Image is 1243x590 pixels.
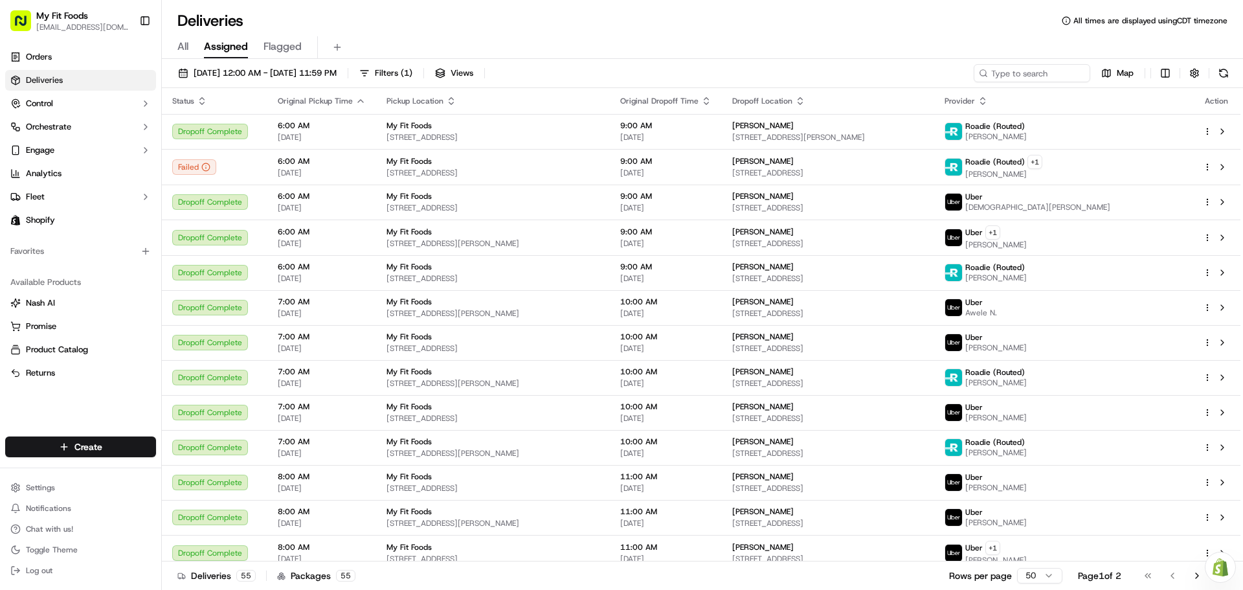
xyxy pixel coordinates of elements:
span: [DATE] [278,238,366,249]
span: Map [1117,67,1134,79]
span: [STREET_ADDRESS] [732,448,924,459]
img: uber-new-logo.jpeg [945,545,962,562]
img: roadie-logo-v2.jpg [945,264,962,281]
span: [STREET_ADDRESS] [732,378,924,389]
span: Shopify [26,214,55,226]
span: Provider [945,96,975,106]
span: My Fit Foods [386,156,432,166]
span: [PERSON_NAME] [732,471,794,482]
span: [DATE] [620,448,711,459]
div: Page 1 of 2 [1078,569,1121,582]
span: 7:00 AM [278,402,366,412]
div: 📗 [13,189,23,199]
span: [STREET_ADDRESS] [386,343,599,354]
span: [STREET_ADDRESS] [386,168,599,178]
span: [STREET_ADDRESS] [732,343,924,354]
div: We're available if you need us! [44,137,164,147]
span: [PERSON_NAME] [965,448,1027,458]
span: [DATE] [278,168,366,178]
img: uber-new-logo.jpeg [945,194,962,210]
span: 6:00 AM [278,227,366,237]
span: My Fit Foods [386,542,432,552]
span: 7:00 AM [278,332,366,342]
span: [DATE] 12:00 AM - [DATE] 11:59 PM [194,67,337,79]
span: [DATE] [620,308,711,319]
a: Analytics [5,163,156,184]
p: Rows per page [949,569,1012,582]
span: [DATE] [278,308,366,319]
div: Favorites [5,241,156,262]
a: Nash AI [10,297,151,309]
span: Roadie (Routed) [965,157,1025,167]
span: [STREET_ADDRESS] [732,273,924,284]
span: [DATE] [620,273,711,284]
div: Packages [277,569,355,582]
span: Uber [965,472,983,482]
span: Dropoff Location [732,96,792,106]
span: Roadie (Routed) [965,437,1025,448]
span: [DATE] [620,378,711,389]
span: 6:00 AM [278,156,366,166]
span: Roadie (Routed) [965,121,1025,131]
span: My Fit Foods [386,297,432,307]
span: Filters [375,67,412,79]
span: Assigned [204,39,248,54]
h1: Deliveries [177,10,243,31]
button: Views [429,64,479,82]
button: Returns [5,363,156,383]
span: [STREET_ADDRESS][PERSON_NAME] [732,132,924,142]
span: [PERSON_NAME] [732,156,794,166]
span: [PERSON_NAME] [965,482,1027,493]
img: uber-new-logo.jpeg [945,404,962,421]
img: uber-new-logo.jpeg [945,334,962,351]
span: My Fit Foods [386,120,432,131]
span: [PERSON_NAME] [732,542,794,552]
button: Product Catalog [5,339,156,360]
span: Orchestrate [26,121,71,133]
span: [STREET_ADDRESS] [732,168,924,178]
span: My Fit Foods [386,332,432,342]
a: Shopify [5,210,156,231]
span: Roadie (Routed) [965,367,1025,378]
span: Analytics [26,168,62,179]
span: Pylon [129,220,157,229]
span: [PERSON_NAME] [732,402,794,412]
span: Roadie (Routed) [965,262,1025,273]
span: [DATE] [620,554,711,564]
input: Got a question? Start typing here... [34,84,233,97]
span: My Fit Foods [386,471,432,482]
span: [STREET_ADDRESS][PERSON_NAME] [386,308,599,319]
a: Orders [5,47,156,67]
button: Start new chat [220,128,236,143]
span: 11:00 AM [620,506,711,517]
span: 8:00 AM [278,471,366,482]
div: Failed [172,159,216,175]
span: 6:00 AM [278,191,366,201]
button: +1 [985,541,1000,555]
span: 10:00 AM [620,332,711,342]
span: Deliveries [26,74,63,86]
div: Start new chat [44,124,212,137]
img: uber-new-logo.jpeg [945,509,962,526]
span: ( 1 ) [401,67,412,79]
img: uber-new-logo.jpeg [945,299,962,316]
button: Promise [5,316,156,337]
span: [STREET_ADDRESS] [732,308,924,319]
img: roadie-logo-v2.jpg [945,369,962,386]
span: Uber [965,192,983,202]
span: [EMAIL_ADDRESS][DOMAIN_NAME] [36,22,129,32]
span: [STREET_ADDRESS][PERSON_NAME] [386,238,599,249]
span: [PERSON_NAME] [965,517,1027,528]
a: Powered byPylon [91,219,157,229]
button: Chat with us! [5,520,156,538]
span: My Fit Foods [386,262,432,272]
span: [DATE] [278,448,366,459]
span: My Fit Foods [386,437,432,447]
span: [STREET_ADDRESS] [386,554,599,564]
span: Product Catalog [26,344,88,356]
span: [DATE] [278,483,366,494]
a: Returns [10,367,151,379]
span: [STREET_ADDRESS][PERSON_NAME] [386,378,599,389]
span: [DEMOGRAPHIC_DATA][PERSON_NAME] [965,202,1110,212]
span: [STREET_ADDRESS] [732,483,924,494]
